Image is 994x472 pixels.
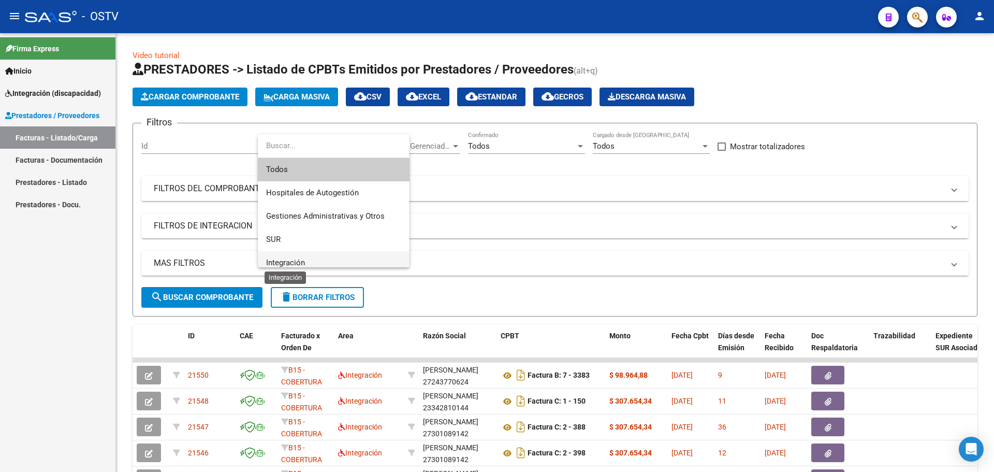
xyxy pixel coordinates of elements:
[266,211,385,221] span: Gestiones Administrativas y Otros
[266,258,305,267] span: Integración
[258,134,408,158] input: dropdown search
[959,437,984,462] div: Open Intercom Messenger
[266,235,281,244] span: SUR
[266,158,401,181] span: Todos
[266,188,359,197] span: Hospitales de Autogestión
